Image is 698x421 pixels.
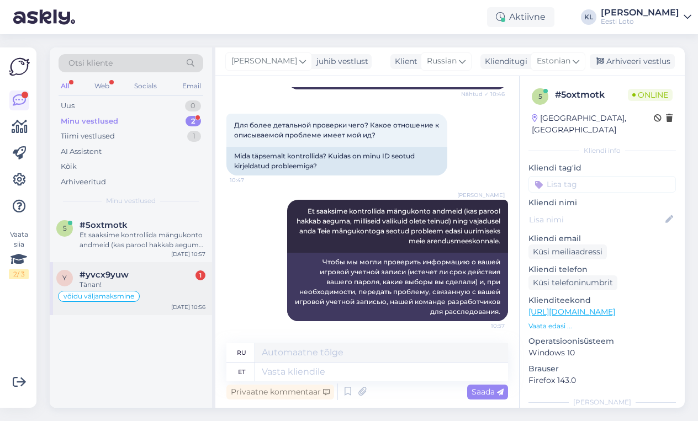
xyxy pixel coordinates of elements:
[80,270,129,280] span: #yvcx9yuw
[186,116,201,127] div: 2
[528,197,676,209] p: Kliendi nimi
[80,220,128,230] span: #5oxtmotk
[528,375,676,386] p: Firefox 143.0
[463,322,505,330] span: 10:57
[234,121,441,139] span: Для более детальной проверки чего? Какое отношение к описываемой проблеме имеет мой ид?
[529,214,663,226] input: Lisa nimi
[487,7,554,27] div: Aktiivne
[461,90,505,98] span: Nähtud ✓ 10:46
[532,113,654,136] div: [GEOGRAPHIC_DATA], [GEOGRAPHIC_DATA]
[92,79,112,93] div: Web
[538,92,542,100] span: 5
[68,57,113,69] span: Otsi kliente
[195,270,205,280] div: 1
[80,230,205,250] div: Et saaksime kontrollida mängukonto andmeid (kas parool hakkab aeguma, milliseid valikuid olete te...
[312,56,368,67] div: juhib vestlust
[628,89,673,101] span: Online
[537,55,570,67] span: Estonian
[187,131,201,142] div: 1
[226,385,334,399] div: Privaatne kommentaar
[238,363,245,381] div: et
[9,230,29,279] div: Vaata siia
[287,253,508,321] div: Чтобы мы могли проверить информацию о вашей игровой учетной записи (истечет ли срок действия ваше...
[80,280,205,290] div: Tänan!
[528,233,676,244] p: Kliendi email
[528,244,607,259] div: Küsi meiliaadressi
[528,397,676,407] div: [PERSON_NAME]
[528,275,617,290] div: Küsi telefoninumbrit
[480,56,527,67] div: Klienditugi
[180,79,203,93] div: Email
[528,363,676,375] p: Brauser
[472,387,504,397] span: Saada
[590,54,675,69] div: Arhiveeri vestlus
[132,79,159,93] div: Socials
[230,176,271,184] span: 10:47
[528,295,676,306] p: Klienditeekond
[528,335,676,347] p: Operatsioonisüsteem
[61,116,118,127] div: Minu vestlused
[61,131,115,142] div: Tiimi vestlused
[231,55,297,67] span: [PERSON_NAME]
[185,100,201,111] div: 0
[528,307,615,317] a: [URL][DOMAIN_NAME]
[528,162,676,174] p: Kliendi tag'id
[601,17,679,26] div: Eesti Loto
[171,303,205,311] div: [DATE] 10:56
[64,293,134,300] span: võidu väljamaksmine
[9,56,30,77] img: Askly Logo
[528,264,676,275] p: Kliendi telefon
[457,191,505,199] span: [PERSON_NAME]
[62,274,67,282] span: y
[528,146,676,156] div: Kliendi info
[61,161,77,172] div: Kõik
[61,146,102,157] div: AI Assistent
[63,224,67,232] span: 5
[528,321,676,331] p: Vaata edasi ...
[427,55,457,67] span: Russian
[601,8,679,17] div: [PERSON_NAME]
[528,176,676,193] input: Lisa tag
[528,347,676,359] p: Windows 10
[9,269,29,279] div: 2 / 3
[61,100,75,111] div: Uus
[226,147,447,175] div: Mida täpsemalt kontrollida? Kuidas on minu ID seotud kirjeldatud probleemiga?
[237,343,246,362] div: ru
[59,79,71,93] div: All
[171,250,205,258] div: [DATE] 10:57
[106,196,156,206] span: Minu vestlused
[297,207,502,245] span: Et saaksime kontrollida mängukonto andmeid (kas parool hakkab aeguma, milliseid valikuid olete te...
[581,9,596,25] div: KL
[61,177,106,188] div: Arhiveeritud
[601,8,691,26] a: [PERSON_NAME]Eesti Loto
[555,88,628,102] div: # 5oxtmotk
[390,56,417,67] div: Klient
